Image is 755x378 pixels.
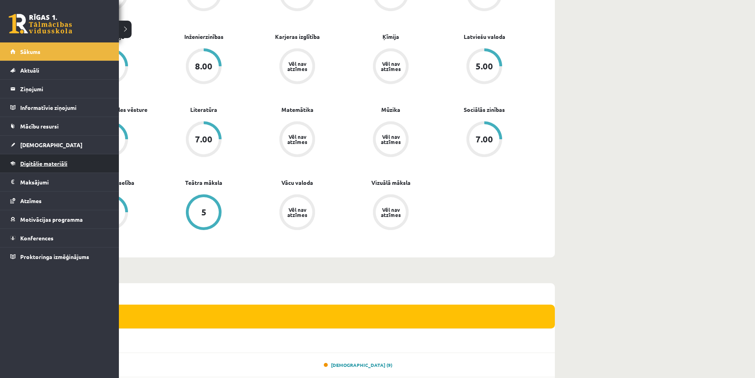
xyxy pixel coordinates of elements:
a: Literatūra [190,106,217,114]
span: Aktuāli [20,67,39,74]
span: Mācību resursi [20,123,59,130]
legend: Ziņojumi [20,80,109,98]
a: Mūzika [381,106,400,114]
span: Motivācijas programma [20,216,83,223]
span: Konferences [20,234,54,242]
a: Motivācijas programma [10,210,109,228]
a: Rīgas 1. Tālmācības vidusskola [9,14,72,34]
a: Mācību resursi [10,117,109,135]
div: Vēl nav atzīmes [380,61,402,71]
div: Vēl nav atzīmes [286,61,308,71]
a: 5 [157,194,250,232]
a: 8.00 [157,48,250,86]
a: Matemātika [281,106,313,114]
div: (13.10 - 19.10) [48,283,555,305]
legend: Informatīvie ziņojumi [20,98,109,117]
a: Vēl nav atzīmes [250,194,344,232]
a: Ķīmija [382,33,399,41]
p: Nedēļa [51,268,552,278]
span: Sākums [20,48,40,55]
a: Sociālās zinības [464,106,505,114]
div: 5.00 [476,62,493,71]
a: Aktuāli [10,61,109,79]
a: Atzīmes [10,192,109,210]
a: Teātra māksla [185,178,222,187]
a: Informatīvie ziņojumi [10,98,109,117]
legend: Maksājumi [20,173,109,191]
a: Vēl nav atzīmes [250,121,344,159]
a: Vēl nav atzīmes [344,194,438,232]
a: Vizuālā māksla [371,178,411,187]
div: 8.00 [195,62,212,71]
a: Vēl nav atzīmes [344,121,438,159]
div: 5 [201,208,206,217]
a: Vācu valoda [281,178,313,187]
a: Proktoringa izmēģinājums [10,248,109,266]
a: Latviešu valoda [464,33,505,41]
a: 7.00 [157,121,250,159]
a: [DEMOGRAPHIC_DATA] [10,136,109,154]
a: 5.00 [438,48,531,86]
a: [DEMOGRAPHIC_DATA] (9) [324,362,392,368]
span: Atzīmes [20,197,42,204]
a: Sākums [10,42,109,61]
a: 7.00 [438,121,531,159]
a: Vēl nav atzīmes [250,48,344,86]
a: Maksājumi [10,173,109,191]
a: Karjeras izglītība [275,33,320,41]
div: Vēl nav atzīmes [380,134,402,144]
span: Digitālie materiāli [20,160,67,167]
a: Vēl nav atzīmes [344,48,438,86]
a: Digitālie materiāli [10,154,109,173]
div: 7.00 [476,135,493,144]
a: Inženierzinības [184,33,224,41]
div: Vēl nav atzīmes [286,134,308,144]
span: Proktoringa izmēģinājums [20,253,89,260]
a: Konferences [10,229,109,247]
div: Vēl nav atzīmes [286,207,308,217]
div: 7.00 [195,135,212,144]
span: [DEMOGRAPHIC_DATA] [20,141,82,148]
a: Ziņojumi [10,80,109,98]
div: Vēl nav atzīmes [380,207,402,217]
